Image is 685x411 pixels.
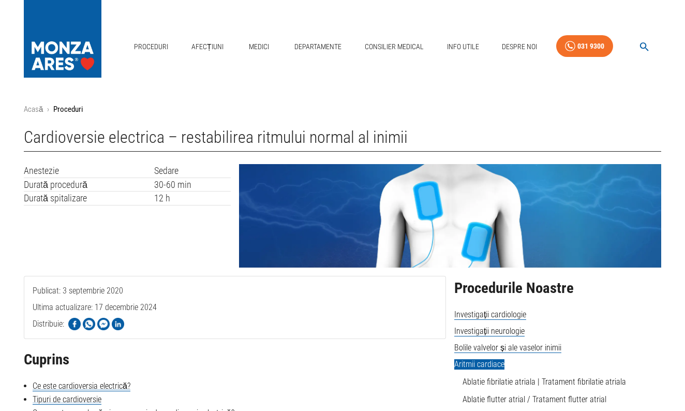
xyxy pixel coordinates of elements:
[24,104,661,115] nav: breadcrumb
[361,36,428,57] a: Consilier Medical
[290,36,346,57] a: Departamente
[577,40,604,53] div: 031 9300
[154,192,231,205] td: 12 h
[187,36,228,57] a: Afecțiuni
[454,359,504,370] span: Aritmii cardiace
[154,164,231,178] td: Sedare
[68,318,81,330] img: Share on Facebook
[24,178,154,192] td: Durată procedură
[33,302,157,354] span: Ultima actualizare: 17 decembrie 2024
[556,35,613,57] a: 031 9300
[454,326,525,336] span: Investigații neurologie
[454,343,561,353] span: Bolile valvelor și ale vaselor inimii
[130,36,172,57] a: Proceduri
[33,381,130,391] a: Ce este cardioversia electrică?
[24,351,446,368] h2: Cuprins
[53,104,83,115] p: Proceduri
[24,164,154,178] td: Anestezie
[33,318,64,330] p: Distribuie:
[33,394,101,405] a: Tipuri de cardioversie
[24,105,43,114] a: Acasă
[454,310,526,320] span: Investigații cardiologie
[154,178,231,192] td: 30-60 min
[112,318,124,330] img: Share on LinkedIn
[33,286,123,337] span: Publicat: 3 septembrie 2020
[242,36,275,57] a: Medici
[83,318,95,330] img: Share on WhatsApp
[24,192,154,205] td: Durată spitalizare
[463,377,626,387] a: Ablatie fibrilatie atriala | Tratament fibrilatie atriala
[498,36,541,57] a: Despre Noi
[97,318,110,330] img: Share on Facebook Messenger
[463,394,606,404] a: Ablatie flutter atrial / Tratament flutter atrial
[24,128,661,152] h1: Cardioversie electrica – restabilirea ritmului normal al inimii
[454,280,661,297] h2: Procedurile Noastre
[443,36,483,57] a: Info Utile
[47,104,49,115] li: ›
[239,164,661,268] img: Cardioversia electrică – restabilirea ritmului normal al inimii | MONZA ARES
